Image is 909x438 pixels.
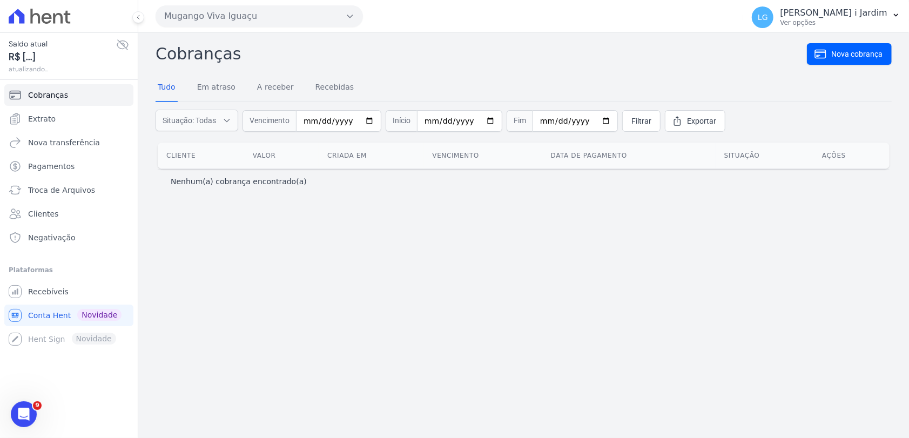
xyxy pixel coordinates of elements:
a: Exportar [665,110,725,132]
span: Nova transferência [28,137,100,148]
th: Data de pagamento [542,143,716,169]
a: Nova transferência [4,132,133,153]
a: Negativação [4,227,133,248]
span: 9 [33,401,42,410]
a: Extrato [4,108,133,130]
a: Tudo [156,74,178,102]
span: Troca de Arquivos [28,185,95,196]
button: Situação: Todas [156,110,238,131]
th: Ações [813,143,890,169]
span: Negativação [28,232,76,243]
a: Pagamentos [4,156,133,177]
a: Recebíveis [4,281,133,302]
span: atualizando... [9,64,116,74]
a: Cobranças [4,84,133,106]
a: Troca de Arquivos [4,179,133,201]
span: R$ [...] [9,50,116,64]
p: Ver opções [780,18,887,27]
a: Em atraso [195,74,238,102]
th: Criada em [319,143,423,169]
th: Situação [716,143,813,169]
a: Clientes [4,203,133,225]
span: Extrato [28,113,56,124]
a: Conta Hent Novidade [4,305,133,326]
a: Recebidas [313,74,356,102]
button: Mugango Viva Iguaçu [156,5,363,27]
h2: Cobranças [156,42,807,66]
span: Pagamentos [28,161,75,172]
a: Nova cobrança [807,43,892,65]
span: Cobranças [28,90,68,100]
th: Cliente [158,143,244,169]
span: Recebíveis [28,286,69,297]
th: Valor [244,143,319,169]
p: [PERSON_NAME] i Jardim [780,8,887,18]
span: Nova cobrança [831,49,883,59]
th: Vencimento [424,143,542,169]
span: Conta Hent [28,310,71,321]
span: Clientes [28,208,58,219]
div: Plataformas [9,264,129,277]
p: Nenhum(a) cobrança encontrado(a) [171,176,307,187]
span: Saldo atual [9,38,116,50]
span: Exportar [687,116,716,126]
a: Filtrar [622,110,661,132]
iframe: Intercom live chat [11,401,37,427]
a: A receber [255,74,296,102]
span: Filtrar [631,116,651,126]
span: Início [386,110,417,132]
span: Novidade [77,309,122,321]
nav: Sidebar [9,84,129,350]
button: LG [PERSON_NAME] i Jardim Ver opções [743,2,909,32]
span: Fim [507,110,533,132]
span: Situação: Todas [163,115,216,126]
span: Vencimento [243,110,296,132]
span: LG [758,14,768,21]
